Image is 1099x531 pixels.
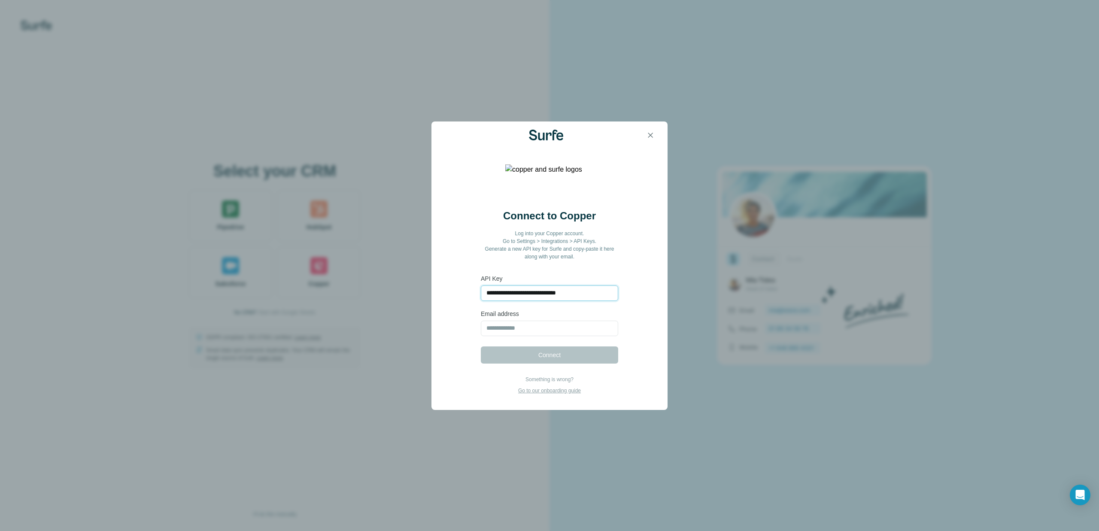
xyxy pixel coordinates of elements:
label: API Key [481,274,618,283]
img: Surfe Logo [529,130,563,140]
p: Log into your Copper account. Go to Settings > Integrations > API Keys. Generate a new API key fo... [481,230,618,261]
img: copper and surfe logos [505,164,594,199]
h2: Connect to Copper [503,209,596,223]
div: Open Intercom Messenger [1070,485,1090,505]
p: Go to our onboarding guide [518,387,581,394]
p: Something is wrong? [518,376,581,383]
label: Email address [481,309,618,318]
